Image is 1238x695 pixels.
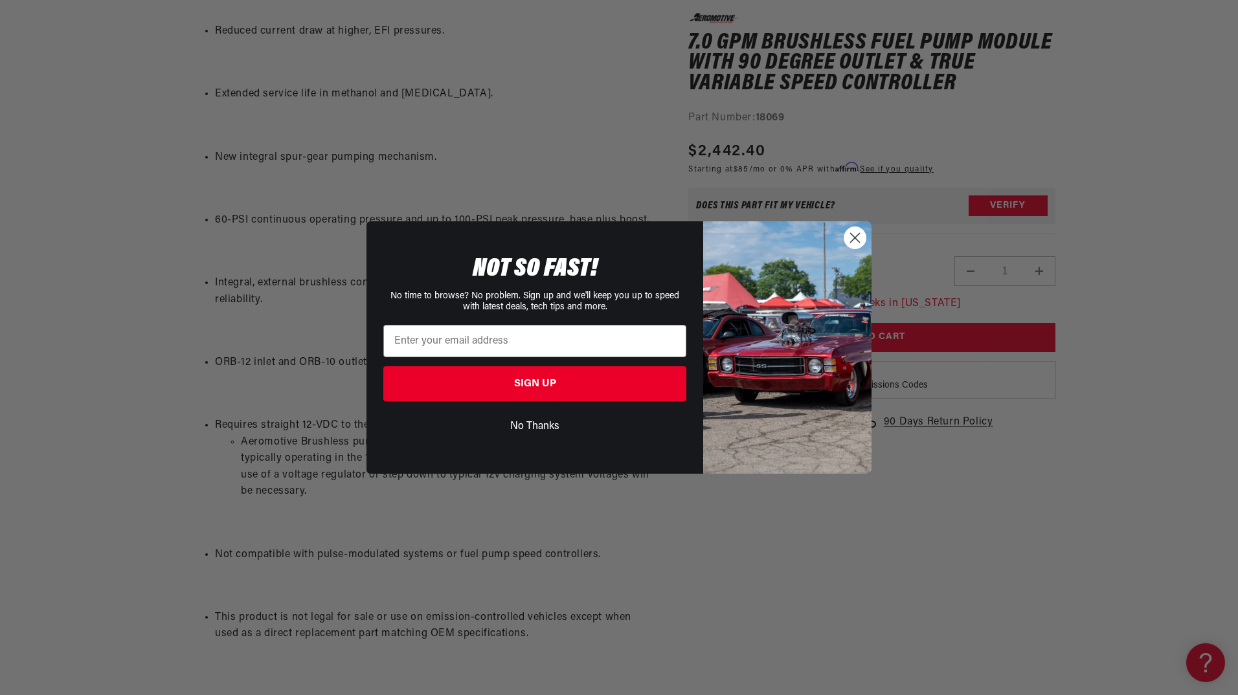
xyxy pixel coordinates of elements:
[383,366,686,401] button: SIGN UP
[390,291,679,312] span: No time to browse? No problem. Sign up and we'll keep you up to speed with latest deals, tech tip...
[383,414,686,439] button: No Thanks
[383,325,686,357] input: Enter your email address
[703,221,872,474] img: 85cdd541-2605-488b-b08c-a5ee7b438a35.jpeg
[844,226,866,249] button: Close dialog
[473,256,598,282] span: NOT SO FAST!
